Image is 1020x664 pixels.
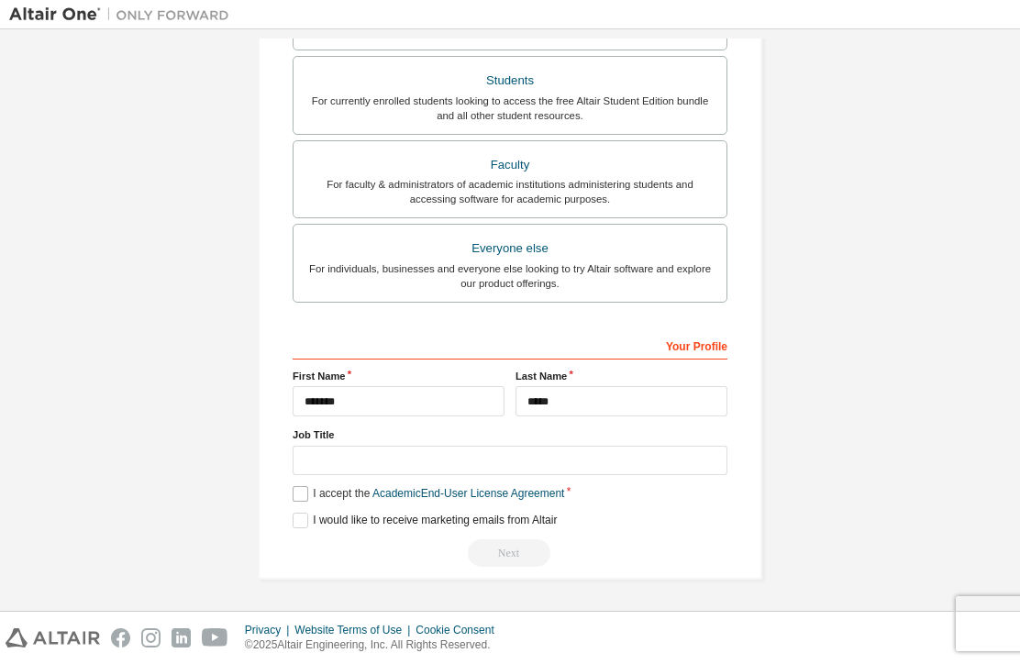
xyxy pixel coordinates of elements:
a: Academic End-User License Agreement [372,487,564,500]
div: For individuals, businesses and everyone else looking to try Altair software and explore our prod... [305,261,715,291]
label: First Name [293,369,504,383]
div: Your Profile [293,330,727,360]
div: Privacy [245,623,294,637]
img: altair_logo.svg [6,628,100,647]
div: Everyone else [305,236,715,261]
div: Read and acccept EULA to continue [293,539,727,567]
label: I accept the [293,486,564,502]
label: Job Title [293,427,727,442]
p: © 2025 Altair Engineering, Inc. All Rights Reserved. [245,637,505,653]
img: facebook.svg [111,628,130,647]
img: youtube.svg [202,628,228,647]
img: instagram.svg [141,628,161,647]
div: Faculty [305,152,715,178]
img: Altair One [9,6,238,24]
label: I would like to receive marketing emails from Altair [293,513,557,528]
div: Website Terms of Use [294,623,416,637]
div: Students [305,68,715,94]
img: linkedin.svg [172,628,191,647]
label: Last Name [516,369,727,383]
div: Cookie Consent [416,623,504,637]
div: For faculty & administrators of academic institutions administering students and accessing softwa... [305,177,715,206]
div: For currently enrolled students looking to access the free Altair Student Edition bundle and all ... [305,94,715,123]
